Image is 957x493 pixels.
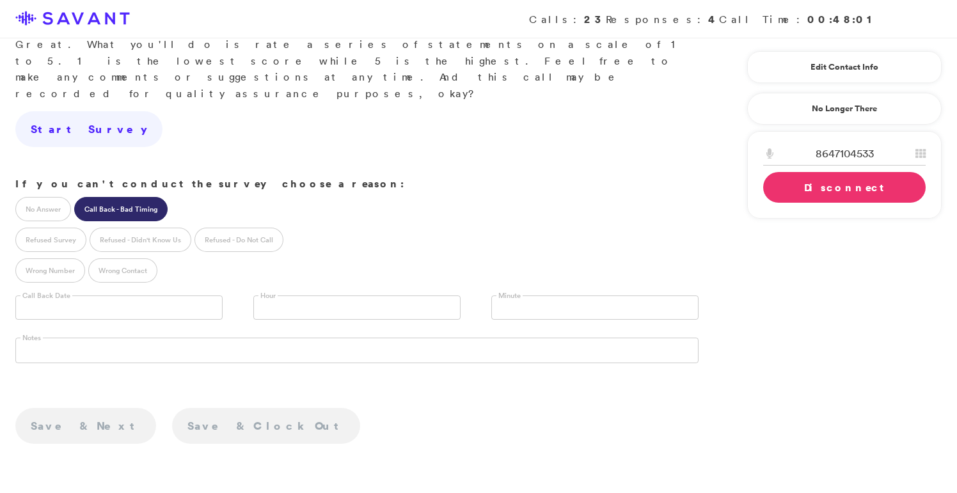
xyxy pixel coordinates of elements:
a: Edit Contact Info [763,57,926,77]
strong: 23 [584,12,606,26]
strong: 4 [708,12,719,26]
a: Save & Next [15,408,156,444]
label: Notes [20,333,43,343]
strong: If you can't conduct the survey choose a reason: [15,176,404,191]
label: Wrong Number [15,258,85,283]
label: Call Back - Bad Timing [74,197,168,221]
p: Great. What you'll do is rate a series of statements on a scale of 1 to 5. 1 is the lowest score ... [15,20,699,102]
strong: 00:48:01 [807,12,878,26]
a: No Longer There [747,93,942,125]
label: Minute [496,291,523,301]
label: Hour [258,291,278,301]
a: Disconnect [763,172,926,203]
label: No Answer [15,197,71,221]
label: Call Back Date [20,291,72,301]
label: Refused - Do Not Call [194,228,283,252]
a: Start Survey [15,111,162,147]
label: Wrong Contact [88,258,157,283]
a: Save & Clock Out [172,408,360,444]
label: Refused Survey [15,228,86,252]
label: Refused - Didn't Know Us [90,228,191,252]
